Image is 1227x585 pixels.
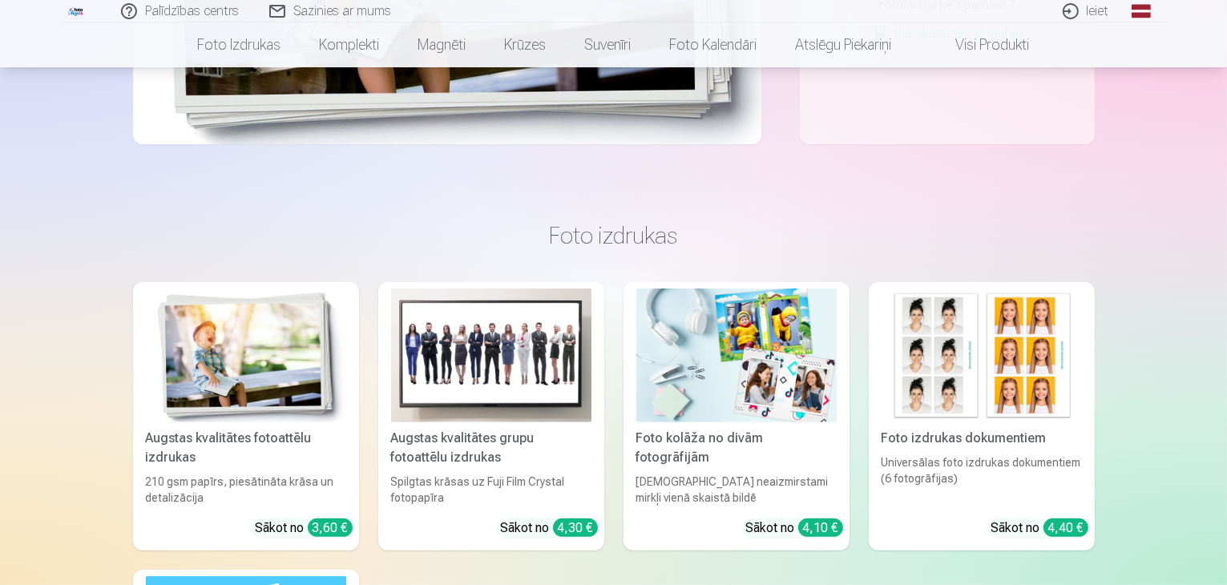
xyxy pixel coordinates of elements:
h3: Foto izdrukas [146,221,1082,250]
a: Augstas kvalitātes fotoattēlu izdrukasAugstas kvalitātes fotoattēlu izdrukas210 gsm papīrs, piesā... [133,282,359,551]
div: [DEMOGRAPHIC_DATA] neaizmirstami mirkļi vienā skaistā bildē [630,474,843,506]
div: Augstas kvalitātes fotoattēlu izdrukas [139,429,353,467]
a: Magnēti [399,22,486,67]
img: /fa1 [67,6,85,16]
div: Foto kolāža no divām fotogrāfijām [630,429,843,467]
a: Suvenīri [566,22,651,67]
div: 210 gsm papīrs, piesātināta krāsa un detalizācija [139,474,353,506]
a: Augstas kvalitātes grupu fotoattēlu izdrukasAugstas kvalitātes grupu fotoattēlu izdrukasSpilgtas ... [378,282,604,551]
div: 3,60 € [308,518,353,537]
a: Foto izdrukas dokumentiemFoto izdrukas dokumentiemUniversālas foto izdrukas dokumentiem (6 fotogr... [869,282,1095,551]
div: Sākot no [256,518,353,538]
a: Foto kolāža no divām fotogrāfijāmFoto kolāža no divām fotogrāfijām[DEMOGRAPHIC_DATA] neaizmirstam... [624,282,850,551]
div: Augstas kvalitātes grupu fotoattēlu izdrukas [385,429,598,467]
a: Foto kalendāri [651,22,777,67]
div: 4,30 € [553,518,598,537]
a: Atslēgu piekariņi [777,22,911,67]
div: Spilgtas krāsas uz Fuji Film Crystal fotopapīra [385,474,598,506]
div: Foto izdrukas dokumentiem [875,429,1088,448]
a: Foto izdrukas [179,22,301,67]
div: 4,40 € [1043,518,1088,537]
div: Universālas foto izdrukas dokumentiem (6 fotogrāfijas) [875,454,1088,506]
img: Foto izdrukas dokumentiem [882,288,1082,422]
a: Krūzes [486,22,566,67]
img: Augstas kvalitātes grupu fotoattēlu izdrukas [391,288,591,422]
div: Sākot no [501,518,598,538]
img: Foto kolāža no divām fotogrāfijām [636,288,837,422]
div: Sākot no [991,518,1088,538]
div: Sākot no [746,518,843,538]
a: Komplekti [301,22,399,67]
div: 4,10 € [798,518,843,537]
a: Visi produkti [911,22,1049,67]
img: Augstas kvalitātes fotoattēlu izdrukas [146,288,346,422]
